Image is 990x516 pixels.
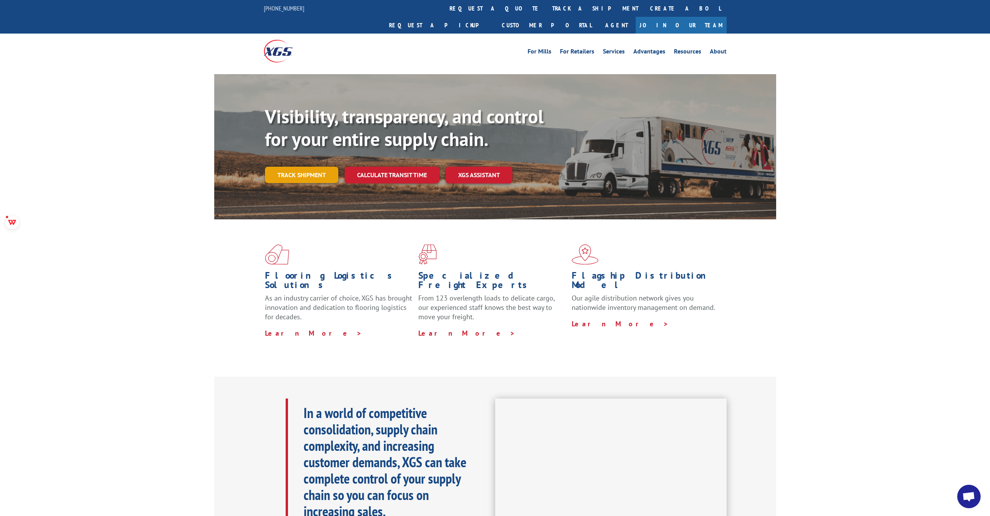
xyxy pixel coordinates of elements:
[633,48,665,57] a: Advantages
[957,485,981,508] a: Open chat
[383,17,496,34] a: Request a pickup
[265,167,338,183] a: Track shipment
[265,329,362,338] a: Learn More >
[572,319,669,328] a: Learn More >
[345,167,439,183] a: Calculate transit time
[636,17,727,34] a: Join Our Team
[597,17,636,34] a: Agent
[496,17,597,34] a: Customer Portal
[418,294,566,328] p: From 123 overlength loads to delicate cargo, our experienced staff knows the best way to move you...
[710,48,727,57] a: About
[418,329,515,338] a: Learn More >
[572,271,719,294] h1: Flagship Distribution Model
[560,48,594,57] a: For Retailers
[265,104,544,151] b: Visibility, transparency, and control for your entire supply chain.
[572,244,599,265] img: xgs-icon-flagship-distribution-model-red
[528,48,551,57] a: For Mills
[418,244,437,265] img: xgs-icon-focused-on-flooring-red
[418,271,566,294] h1: Specialized Freight Experts
[572,294,715,312] span: Our agile distribution network gives you nationwide inventory management on demand.
[446,167,512,183] a: XGS ASSISTANT
[264,4,304,12] a: [PHONE_NUMBER]
[674,48,701,57] a: Resources
[603,48,625,57] a: Services
[265,271,412,294] h1: Flooring Logistics Solutions
[265,294,412,321] span: As an industry carrier of choice, XGS has brought innovation and dedication to flooring logistics...
[265,244,289,265] img: xgs-icon-total-supply-chain-intelligence-red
